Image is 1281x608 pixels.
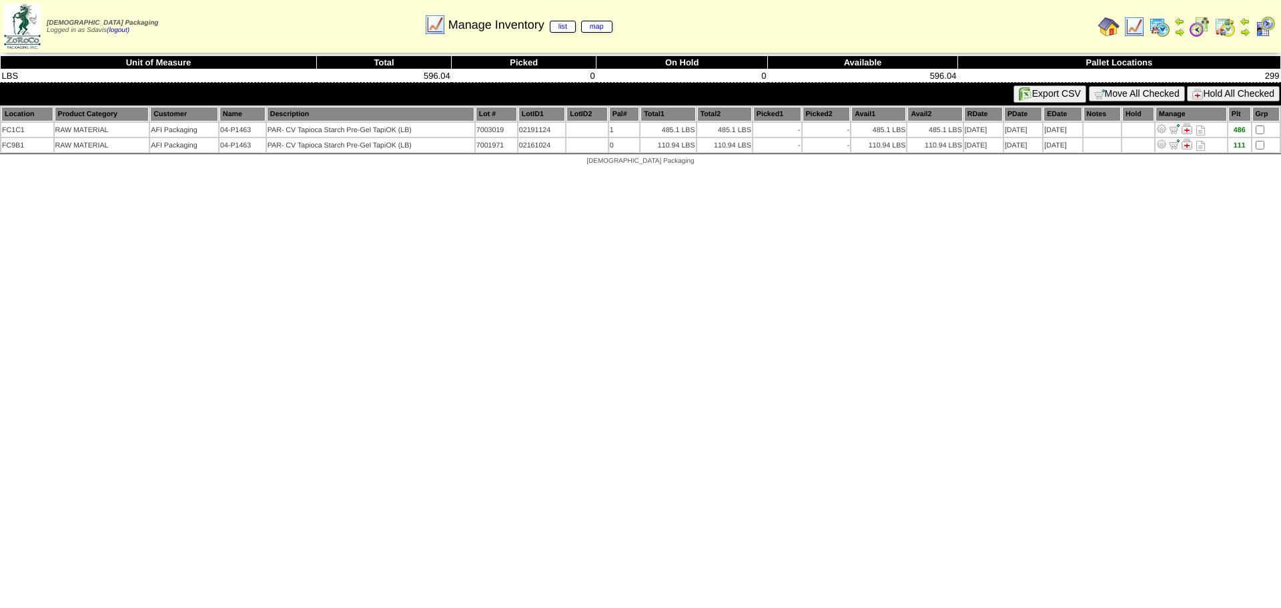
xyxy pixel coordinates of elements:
th: Notes [1084,107,1121,121]
th: Picked1 [753,107,801,121]
img: calendarblend.gif [1189,16,1210,37]
td: PAR- CV Tapioca Starch Pre-Gel TapiOK (LB) [267,138,474,152]
img: calendarcustomer.gif [1254,16,1276,37]
button: Move All Checked [1089,86,1185,101]
td: PAR- CV Tapioca Starch Pre-Gel TapiOK (LB) [267,123,474,137]
td: [DATE] [1004,123,1042,137]
td: 110.94 LBS [907,138,962,152]
td: AFI Packaging [150,123,218,137]
th: Grp [1252,107,1280,121]
span: Manage Inventory [448,18,612,32]
td: 02161024 [518,138,565,152]
td: RAW MATERIAL [55,123,149,137]
td: 485.1 LBS [851,123,906,137]
td: - [803,138,851,152]
span: [DEMOGRAPHIC_DATA] Packaging [47,19,158,27]
th: Total2 [697,107,752,121]
td: RAW MATERIAL [55,138,149,152]
th: Avail2 [907,107,962,121]
img: arrowright.gif [1240,27,1250,37]
img: Move [1169,123,1180,134]
th: Lot # [476,107,517,121]
a: list [550,21,576,33]
th: Pal# [609,107,640,121]
i: Note [1196,125,1205,135]
td: 1 [609,123,640,137]
td: LBS [1,69,317,83]
td: 596.04 [768,69,958,83]
img: arrowleft.gif [1174,16,1185,27]
img: home.gif [1098,16,1120,37]
th: LotID2 [566,107,608,121]
td: AFI Packaging [150,138,218,152]
td: 299 [957,69,1280,83]
td: 110.94 LBS [697,138,752,152]
img: calendarinout.gif [1214,16,1236,37]
th: Total1 [640,107,695,121]
td: - [803,123,851,137]
td: 04-P1463 [220,123,266,137]
td: 04-P1463 [220,138,266,152]
td: 596.04 [316,69,451,83]
img: calendarprod.gif [1149,16,1170,37]
img: Adjust [1156,139,1167,149]
th: EDate [1043,107,1082,121]
td: 0 [609,138,640,152]
td: 7001971 [476,138,517,152]
span: [DEMOGRAPHIC_DATA] Packaging [586,158,694,165]
th: Avail1 [851,107,906,121]
td: 02191124 [518,123,565,137]
th: PDate [1004,107,1042,121]
td: [DATE] [1004,138,1042,152]
th: Picked2 [803,107,851,121]
img: hold.gif [1192,89,1203,99]
td: - [753,138,801,152]
td: 7003019 [476,123,517,137]
td: 0 [452,69,596,83]
th: Description [267,107,474,121]
td: 485.1 LBS [697,123,752,137]
a: map [581,21,612,33]
div: 486 [1229,126,1250,134]
td: - [753,123,801,137]
img: line_graph.gif [424,14,446,35]
td: 110.94 LBS [851,138,906,152]
td: FC1C1 [1,123,53,137]
td: 0 [596,69,768,83]
div: 111 [1229,141,1250,149]
img: cart.gif [1094,89,1105,99]
th: Name [220,107,266,121]
th: Customer [150,107,218,121]
img: Adjust [1156,123,1167,134]
img: excel.gif [1019,87,1032,101]
a: (logout) [107,27,129,34]
td: [DATE] [1043,123,1082,137]
img: line_graph.gif [1124,16,1145,37]
span: Logged in as Sdavis [47,19,158,34]
th: Hold [1122,107,1154,121]
img: arrowright.gif [1174,27,1185,37]
td: 485.1 LBS [907,123,962,137]
img: Manage Hold [1182,139,1192,149]
th: RDate [964,107,1003,121]
th: Location [1,107,53,121]
th: Available [768,56,958,69]
th: Unit of Measure [1,56,317,69]
th: Plt [1228,107,1251,121]
td: FC9B1 [1,138,53,152]
th: On Hold [596,56,768,69]
td: 485.1 LBS [640,123,695,137]
td: 110.94 LBS [640,138,695,152]
img: zoroco-logo-small.webp [4,4,41,49]
i: Note [1196,141,1205,151]
th: Pallet Locations [957,56,1280,69]
button: Export CSV [1013,85,1086,103]
th: Product Category [55,107,149,121]
th: Total [316,56,451,69]
img: arrowleft.gif [1240,16,1250,27]
button: Hold All Checked [1187,86,1280,101]
img: Manage Hold [1182,123,1192,134]
td: [DATE] [1043,138,1082,152]
th: Manage [1156,107,1227,121]
td: [DATE] [964,138,1003,152]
